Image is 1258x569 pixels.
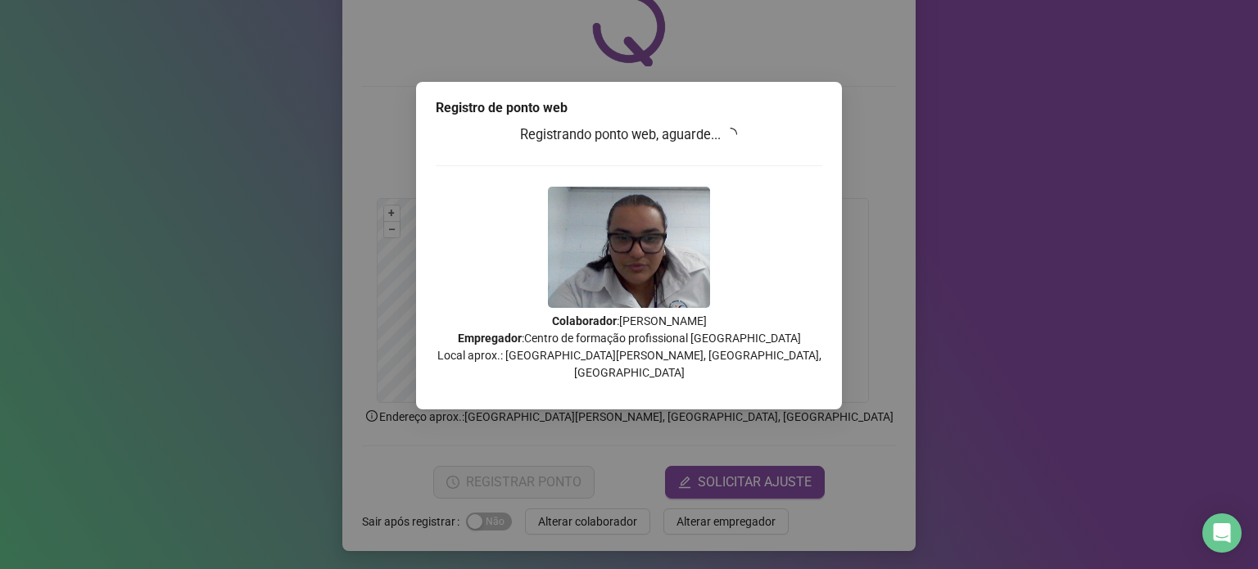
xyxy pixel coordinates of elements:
[436,124,822,146] h3: Registrando ponto web, aguarde...
[548,187,710,308] img: 2Q==
[458,332,522,345] strong: Empregador
[724,128,737,141] span: loading
[436,313,822,382] p: : [PERSON_NAME] : Centro de formação profissional [GEOGRAPHIC_DATA] Local aprox.: [GEOGRAPHIC_DAT...
[436,98,822,118] div: Registro de ponto web
[1202,513,1242,553] div: Open Intercom Messenger
[552,314,617,327] strong: Colaborador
